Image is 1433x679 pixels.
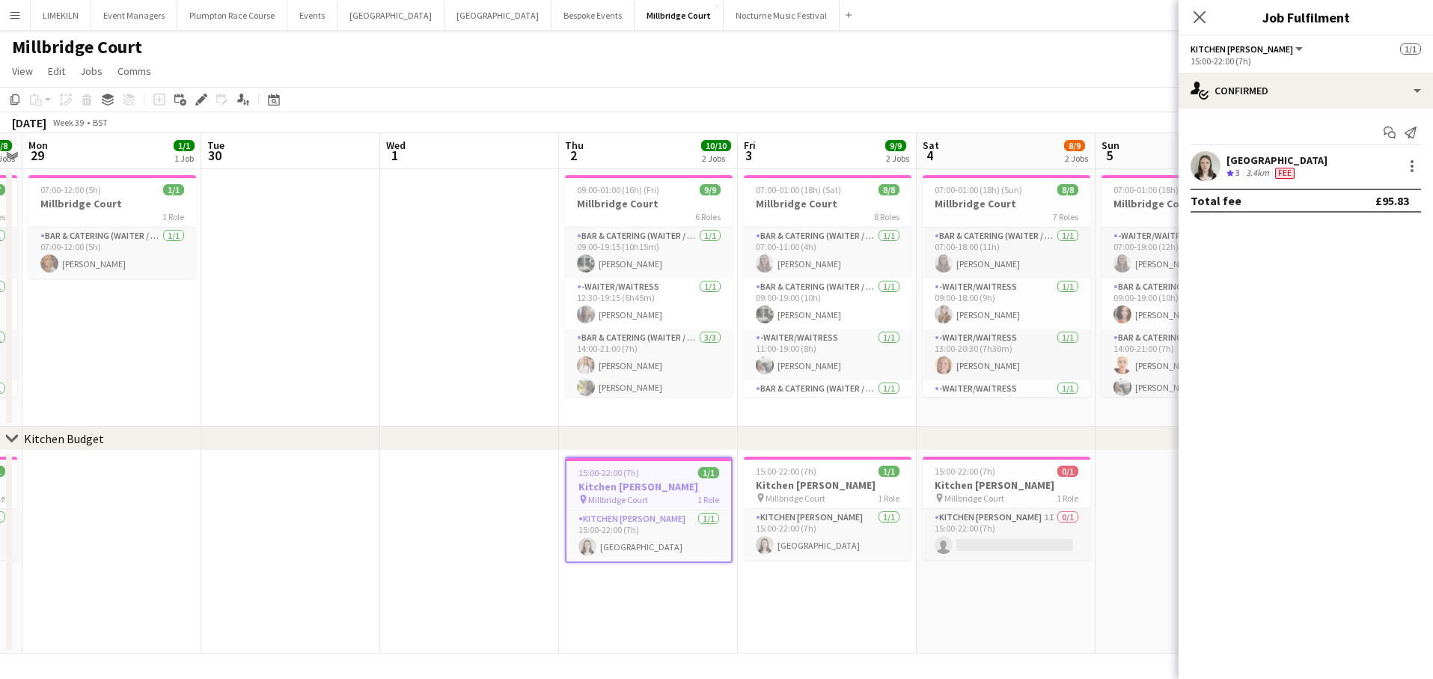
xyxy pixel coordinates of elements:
span: 30 [205,147,224,164]
span: 3 [1235,167,1240,178]
h3: Millbridge Court [923,197,1090,210]
span: 1 Role [162,211,184,222]
div: [GEOGRAPHIC_DATA] [1226,153,1327,167]
span: 8/8 [879,184,899,195]
button: Kitchen [PERSON_NAME] [1191,43,1305,55]
div: Kitchen Budget [24,431,104,446]
span: 07:00-01:00 (18h) (Sat) [756,184,841,195]
span: 07:00-01:00 (18h) (Sun) [935,184,1022,195]
span: Comms [117,64,151,78]
span: Thu [565,138,584,152]
h3: Millbridge Court [744,197,911,210]
h3: Kitchen [PERSON_NAME] [923,478,1090,492]
span: Fri [744,138,756,152]
span: 10/10 [701,140,731,151]
span: Wed [386,138,406,152]
app-card-role: Kitchen [PERSON_NAME]1/115:00-22:00 (7h)[GEOGRAPHIC_DATA] [744,509,911,560]
button: [GEOGRAPHIC_DATA] [444,1,551,30]
span: Fee [1275,168,1295,179]
span: 09:00-01:00 (16h) (Fri) [577,184,659,195]
a: Edit [42,61,71,81]
span: 07:00-01:00 (18h) (Mon) [1113,184,1203,195]
span: 1/1 [163,184,184,195]
div: 3.4km [1243,167,1272,180]
h1: Millbridge Court [12,36,142,58]
span: 0/1 [1057,466,1078,477]
button: Plumpton Race Course [177,1,287,30]
button: Millbridge Court [635,1,724,30]
span: Mon [28,138,48,152]
app-card-role: -Waiter/Waitress1/113:00-21:30 (8h30m) [923,380,1090,431]
button: Events [287,1,337,30]
span: 15:00-22:00 (7h) [578,467,639,478]
a: Comms [111,61,157,81]
span: 9/9 [885,140,906,151]
div: 15:00-22:00 (7h) [1191,55,1421,67]
h3: Millbridge Court [1102,197,1269,210]
div: 07:00-01:00 (18h) (Sun)8/8Millbridge Court7 RolesBar & Catering (Waiter / waitress)1/107:00-18:00... [923,175,1090,397]
div: [DATE] [12,115,46,130]
app-job-card: 15:00-22:00 (7h)1/1Kitchen [PERSON_NAME] Millbridge Court1 RoleKitchen [PERSON_NAME]1/115:00-22:0... [744,457,911,560]
h3: Millbridge Court [565,197,733,210]
button: Bespoke Events [551,1,635,30]
app-card-role: Bar & Catering (Waiter / waitress)1/107:00-11:00 (4h)[PERSON_NAME] [744,228,911,278]
span: Edit [48,64,65,78]
span: Millbridge Court [588,494,648,505]
app-card-role: Kitchen [PERSON_NAME]1I0/115:00-22:00 (7h) [923,509,1090,560]
span: 1/1 [174,140,195,151]
a: Jobs [74,61,109,81]
app-job-card: 07:00-01:00 (18h) (Mon)7/7Millbridge Court6 Roles-Waiter/Waitress1/107:00-19:00 (12h)[PERSON_NAME... [1102,175,1269,397]
span: 1/1 [879,466,899,477]
app-job-card: 15:00-22:00 (7h)1/1Kitchen [PERSON_NAME] Millbridge Court1 RoleKitchen [PERSON_NAME]1/115:00-22:0... [565,457,733,563]
div: 1 Job [174,153,194,164]
div: 2 Jobs [886,153,909,164]
span: Millbridge Court [944,493,1004,504]
span: Tue [207,138,224,152]
app-card-role: -Waiter/Waitress1/113:00-20:30 (7h30m)[PERSON_NAME] [923,329,1090,380]
app-card-role: Bar & Catering (Waiter / waitress)1/107:00-18:00 (11h)[PERSON_NAME] [923,228,1090,278]
span: Kitchen Porter [1191,43,1293,55]
app-card-role: -Waiter/Waitress1/111:00-19:00 (8h)[PERSON_NAME] [744,329,911,380]
app-card-role: Bar & Catering (Waiter / waitress)1/109:00-19:15 (10h15m)[PERSON_NAME] [565,228,733,278]
span: 1 Role [697,494,719,505]
span: 29 [26,147,48,164]
app-card-role: Bar & Catering (Waiter / waitress)1/114:00-21:00 (7h) [744,380,911,431]
span: 1 Role [878,493,899,504]
span: 1/1 [1400,43,1421,55]
button: [GEOGRAPHIC_DATA] [337,1,444,30]
button: Event Managers [91,1,177,30]
div: Crew has different fees then in role [1272,167,1298,180]
span: 9/9 [700,184,721,195]
h3: Job Fulfilment [1179,7,1433,27]
span: View [12,64,33,78]
span: Sat [923,138,939,152]
app-card-role: Bar & Catering (Waiter / waitress)1/109:00-19:00 (10h)[PERSON_NAME] [1102,278,1269,329]
span: 8 Roles [874,211,899,222]
a: View [6,61,39,81]
span: 07:00-12:00 (5h) [40,184,101,195]
span: 8/8 [1057,184,1078,195]
div: Total fee [1191,193,1241,208]
span: 3 [742,147,756,164]
app-job-card: 07:00-12:00 (5h)1/1Millbridge Court1 RoleBar & Catering (Waiter / waitress)1/107:00-12:00 (5h)[PE... [28,175,196,278]
span: 1 [384,147,406,164]
div: 2 Jobs [1065,153,1088,164]
button: Nocturne Music Festival [724,1,840,30]
app-card-role: Bar & Catering (Waiter / waitress)1/109:00-19:00 (10h)[PERSON_NAME] [744,278,911,329]
h3: Kitchen [PERSON_NAME] [566,480,731,493]
app-card-role: Bar & Catering (Waiter / waitress)1/107:00-12:00 (5h)[PERSON_NAME] [28,228,196,278]
div: £95.83 [1375,193,1409,208]
app-card-role: -Waiter/Waitress1/112:30-19:15 (6h45m)[PERSON_NAME] [565,278,733,329]
div: 15:00-22:00 (7h)0/1Kitchen [PERSON_NAME] Millbridge Court1 RoleKitchen [PERSON_NAME]1I0/115:00-22... [923,457,1090,560]
app-job-card: 07:00-01:00 (18h) (Sat)8/8Millbridge Court8 RolesBar & Catering (Waiter / waitress)1/107:00-11:00... [744,175,911,397]
span: 15:00-22:00 (7h) [935,466,995,477]
button: LIMEKILN [31,1,91,30]
h3: Millbridge Court [28,197,196,210]
app-card-role: Bar & Catering (Waiter / waitress)3/314:00-21:00 (7h)[PERSON_NAME][PERSON_NAME] [565,329,733,424]
span: 15:00-22:00 (7h) [756,466,816,477]
span: Jobs [80,64,103,78]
